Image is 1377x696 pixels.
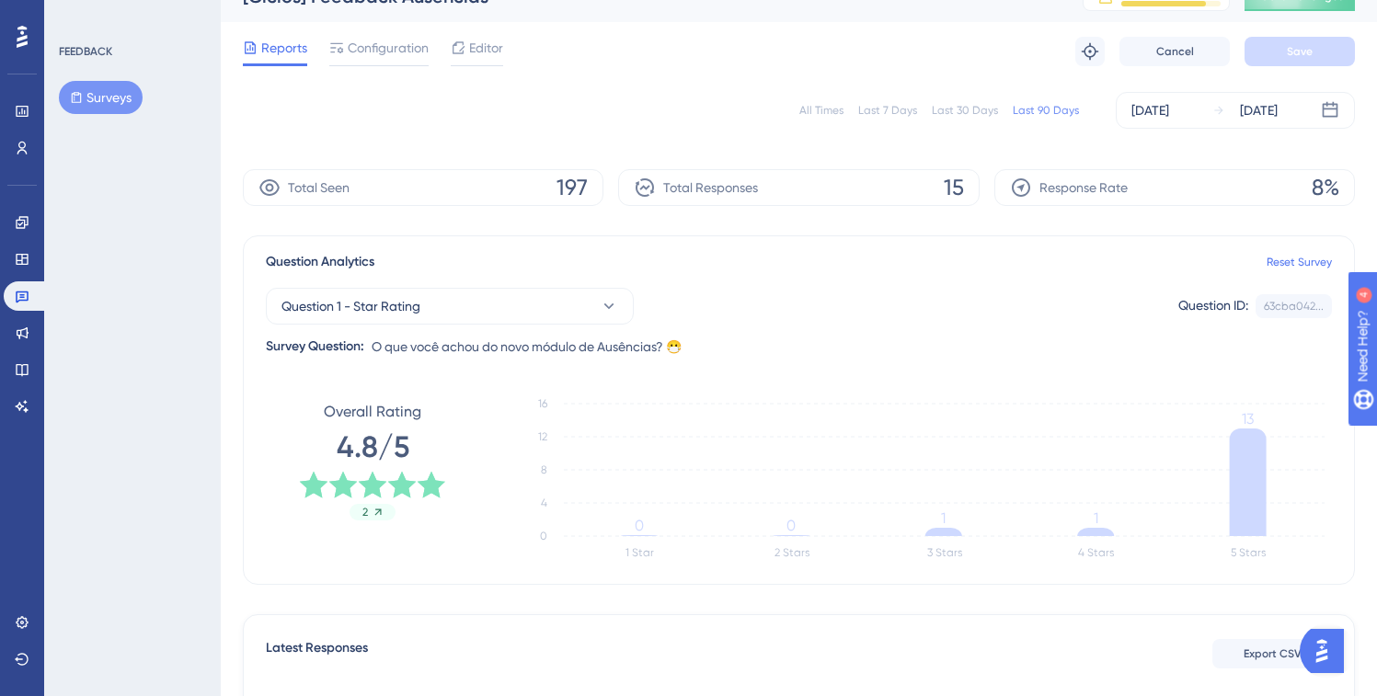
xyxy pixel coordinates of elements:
[43,5,115,27] span: Need Help?
[281,295,420,317] span: Question 1 - Star Rating
[932,103,998,118] div: Last 30 Days
[261,37,307,59] span: Reports
[324,401,421,423] span: Overall Rating
[266,637,368,670] span: Latest Responses
[266,336,364,358] div: Survey Question:
[1244,646,1302,661] span: Export CSV
[348,37,429,59] span: Configuration
[362,505,368,519] span: 2
[786,517,796,534] tspan: 0
[1300,623,1355,679] iframe: UserGuiding AI Assistant Launcher
[288,177,350,199] span: Total Seen
[266,288,634,325] button: Question 1 - Star Rating
[635,517,644,534] tspan: 0
[557,173,588,202] span: 197
[469,37,503,59] span: Editor
[927,546,962,559] text: 3 Stars
[1240,99,1278,121] div: [DATE]
[1119,37,1230,66] button: Cancel
[372,336,682,358] span: O que você achou do novo módulo de Ausências? 😷
[1287,44,1313,59] span: Save
[1231,546,1266,559] text: 5 Stars
[1245,37,1355,66] button: Save
[663,177,758,199] span: Total Responses
[775,546,809,559] text: 2 Stars
[59,44,112,59] div: FEEDBACK
[1013,103,1079,118] div: Last 90 Days
[1078,546,1114,559] text: 4 Stars
[1131,99,1169,121] div: [DATE]
[538,430,547,443] tspan: 12
[1094,509,1098,527] tspan: 1
[1242,410,1254,428] tspan: 13
[1267,255,1332,269] a: Reset Survey
[941,509,946,527] tspan: 1
[1264,299,1324,314] div: 63cba042...
[1212,639,1332,668] button: Export CSV
[799,103,843,118] div: All Times
[858,103,917,118] div: Last 7 Days
[944,173,964,202] span: 15
[128,9,133,24] div: 4
[1156,44,1194,59] span: Cancel
[625,546,654,559] text: 1 Star
[540,530,547,542] tspan: 0
[538,397,547,410] tspan: 16
[541,496,547,509] tspan: 4
[1039,177,1128,199] span: Response Rate
[1312,173,1339,202] span: 8%
[337,427,409,467] span: 4.8/5
[59,81,143,114] button: Surveys
[1178,294,1248,318] div: Question ID:
[541,463,547,476] tspan: 8
[266,251,374,273] span: Question Analytics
